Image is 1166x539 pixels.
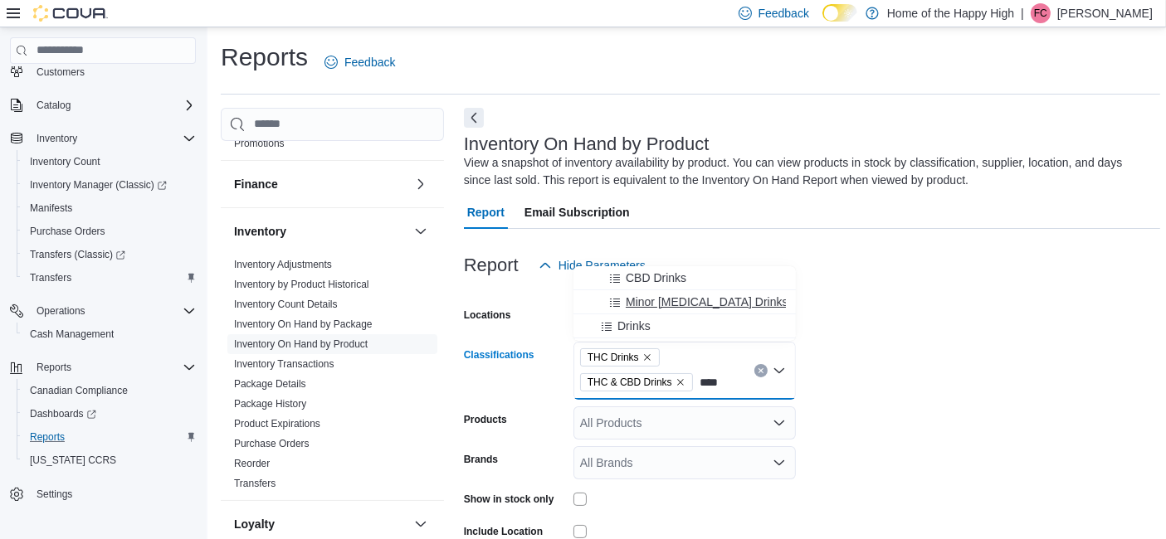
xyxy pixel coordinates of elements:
[37,304,85,318] span: Operations
[1034,3,1047,23] span: FC
[30,301,92,321] button: Operations
[573,266,796,338] div: Choose from the following options
[234,516,407,532] button: Loyalty
[30,328,114,341] span: Cash Management
[464,134,710,154] h3: Inventory On Hand by Product
[234,318,373,331] span: Inventory On Hand by Package
[234,358,334,370] a: Inventory Transactions
[23,221,112,241] a: Purchase Orders
[30,62,91,82] a: Customers
[234,278,369,291] span: Inventory by Product Historical
[30,95,77,115] button: Catalog
[17,449,202,472] button: [US_STATE] CCRS
[464,108,484,128] button: Next
[318,46,402,79] a: Feedback
[234,438,310,449] a: Purchase Orders
[234,176,278,192] h3: Finance
[37,132,77,145] span: Inventory
[411,221,431,241] button: Inventory
[234,418,320,430] a: Product Expirations
[559,257,646,274] span: Hide Parameters
[464,525,543,538] label: Include Location
[626,269,686,286] span: CBD Drinks
[234,279,369,290] a: Inventory by Product Historical
[23,381,196,401] span: Canadian Compliance
[464,413,507,426] label: Products
[411,514,431,534] button: Loyalty
[626,294,788,310] span: Minor [MEDICAL_DATA] Drinks
[221,255,444,500] div: Inventory
[234,357,334,371] span: Inventory Transactions
[23,198,79,218] a: Manifests
[234,258,332,271] span: Inventory Adjustments
[580,348,660,367] span: THC Drinks
[30,407,96,420] span: Dashboards
[3,356,202,379] button: Reports
[234,478,276,489] a: Transfers
[30,95,196,115] span: Catalog
[234,318,373,330] a: Inventory On Hand by Package
[573,266,796,290] button: CBD Drinks
[30,454,116,467] span: [US_STATE] CCRS
[1031,3,1051,23] div: Fiona Corney
[754,364,768,377] button: Clear input
[234,138,285,149] a: Promotions
[30,129,84,148] button: Inventory
[234,477,276,490] span: Transfers
[17,243,202,266] a: Transfers (Classic)
[17,197,202,220] button: Manifests
[234,223,286,240] h3: Inventory
[23,268,196,288] span: Transfers
[234,223,407,240] button: Inventory
[617,318,651,334] span: Drinks
[37,361,71,374] span: Reports
[17,379,202,402] button: Canadian Compliance
[234,417,320,430] span: Product Expirations
[30,61,196,82] span: Customers
[411,174,431,194] button: Finance
[30,202,72,215] span: Manifests
[464,255,519,275] h3: Report
[234,298,338,311] span: Inventory Count Details
[3,299,202,323] button: Operations
[23,268,78,288] a: Transfers
[30,271,71,284] span: Transfers
[30,301,196,321] span: Operations
[30,248,125,261] span: Transfers (Classic)
[23,324,196,344] span: Cash Management
[17,323,202,346] button: Cash Management
[234,299,338,310] a: Inventory Count Details
[234,176,407,192] button: Finance
[467,196,505,229] span: Report
[887,3,1014,23] p: Home of the Happy High
[23,450,123,470] a: [US_STATE] CCRS
[532,249,652,282] button: Hide Parameters
[464,493,554,506] label: Show in stock only
[23,404,103,424] a: Dashboards
[3,482,202,506] button: Settings
[822,4,857,22] input: Dark Mode
[234,337,368,351] span: Inventory On Hand by Product
[23,221,196,241] span: Purchase Orders
[580,373,693,391] span: THC & CBD Drinks
[23,381,134,401] a: Canadian Compliance
[588,349,639,366] span: THC Drinks
[23,175,173,195] a: Inventory Manager (Classic)
[234,338,368,350] a: Inventory On Hand by Product
[30,384,128,397] span: Canadian Compliance
[344,54,395,70] span: Feedback
[30,129,196,148] span: Inventory
[573,314,796,338] button: Drinks
[23,152,107,172] a: Inventory Count
[3,94,202,117] button: Catalog
[23,245,132,265] a: Transfers (Classic)
[676,377,685,387] button: Remove THC & CBD Drinks from selection in this group
[759,5,809,22] span: Feedback
[588,374,672,391] span: THC & CBD Drinks
[464,453,498,466] label: Brands
[23,450,196,470] span: Washington CCRS
[221,41,308,74] h1: Reports
[37,488,72,501] span: Settings
[17,220,202,243] button: Purchase Orders
[30,484,79,504] a: Settings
